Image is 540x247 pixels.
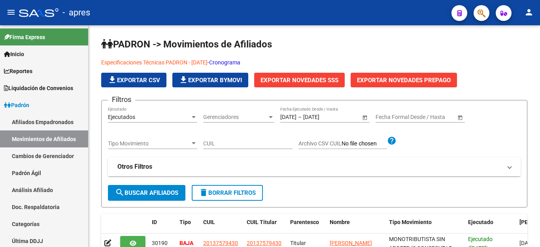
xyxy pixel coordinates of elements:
[6,8,16,17] mat-icon: menu
[101,39,272,50] span: PADRON -> Movimientos de Afiliados
[192,185,263,201] button: Borrar Filtros
[199,189,256,196] span: Borrar Filtros
[361,113,369,121] button: Open calendar
[152,240,168,246] span: 30190
[261,77,338,84] span: Exportar Novedades SSS
[101,73,166,87] button: Exportar CSV
[411,114,450,121] input: Fecha fin
[152,219,157,225] span: ID
[209,59,240,66] a: Cronograma
[149,214,176,240] datatable-header-cell: ID
[101,58,527,67] p: -
[176,214,200,240] datatable-header-cell: Tipo
[172,73,248,87] button: Exportar Bymovi
[357,77,451,84] span: Exportar Novedades Prepago
[101,59,208,66] a: Especificaciones Técnicas PADRON - [DATE]
[203,114,267,121] span: Gerenciadores
[290,240,306,246] span: Titular
[386,214,465,240] datatable-header-cell: Tipo Movimiento
[303,114,342,121] input: Fecha fin
[179,75,188,85] mat-icon: file_download
[351,73,457,87] button: Exportar Novedades Prepago
[179,240,193,246] strong: BAJA
[4,50,24,58] span: Inicio
[115,188,125,197] mat-icon: search
[456,113,464,121] button: Open calendar
[468,219,493,225] span: Ejecutado
[62,4,90,21] span: - apres
[465,214,516,240] datatable-header-cell: Ejecutado
[280,114,296,121] input: Fecha inicio
[4,84,73,92] span: Liquidación de Convenios
[203,219,215,225] span: CUIL
[4,101,29,109] span: Padrón
[254,73,345,87] button: Exportar Novedades SSS
[108,77,160,84] span: Exportar CSV
[4,33,45,41] span: Firma Express
[117,162,152,171] strong: Otros Filtros
[108,185,185,201] button: Buscar Afiliados
[108,157,521,176] mat-expansion-panel-header: Otros Filtros
[290,219,319,225] span: Parentesco
[519,240,536,246] span: [DATE]
[4,67,32,75] span: Reportes
[200,214,244,240] datatable-header-cell: CUIL
[108,75,117,85] mat-icon: file_download
[524,8,534,17] mat-icon: person
[327,214,386,240] datatable-header-cell: Nombre
[387,136,397,145] mat-icon: help
[203,240,238,246] span: 20137579430
[513,220,532,239] iframe: Intercom live chat
[287,214,327,240] datatable-header-cell: Parentesco
[108,94,135,105] h3: Filtros
[179,219,191,225] span: Tipo
[330,219,350,225] span: Nombre
[247,219,277,225] span: CUIL Titular
[247,240,281,246] span: 20137579430
[199,188,208,197] mat-icon: delete
[244,214,287,240] datatable-header-cell: CUIL Titular
[108,140,190,147] span: Tipo Movimiento
[298,114,302,121] span: –
[330,240,372,246] span: [PERSON_NAME]
[298,140,342,147] span: Archivo CSV CUIL
[179,77,242,84] span: Exportar Bymovi
[342,140,387,147] input: Archivo CSV CUIL
[376,114,404,121] input: Fecha inicio
[115,189,178,196] span: Buscar Afiliados
[389,219,432,225] span: Tipo Movimiento
[108,114,135,120] span: Ejecutados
